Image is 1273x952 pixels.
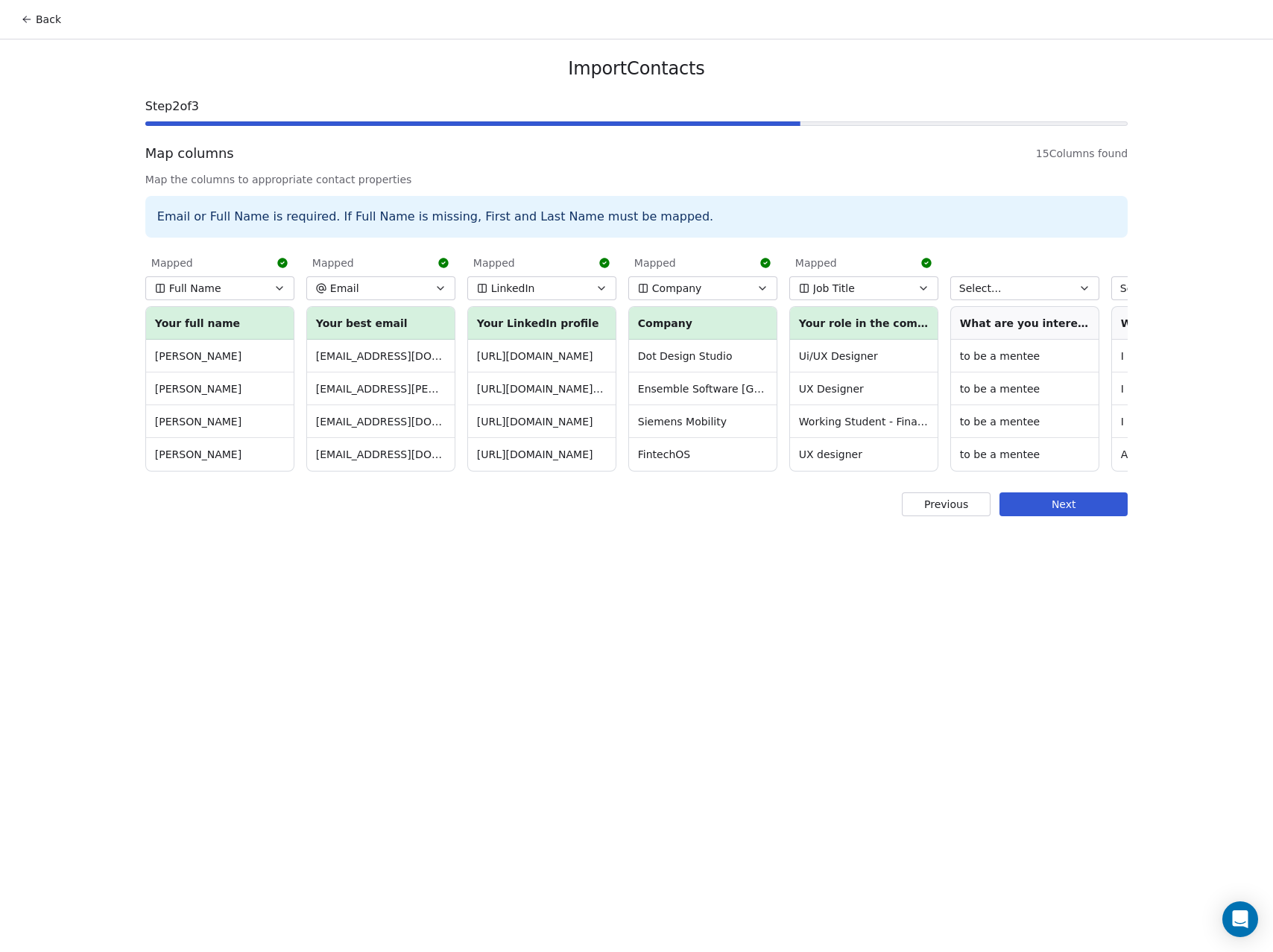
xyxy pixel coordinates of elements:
span: LinkedIn [491,281,535,296]
div: Email or Full Name is required. If Full Name is missing, First and Last Name must be mapped. [145,196,1128,238]
div: Open Intercom Messenger [1222,901,1258,937]
button: Back [12,6,70,33]
td: FintechOS [629,438,777,471]
td: Ui/UX Designer [790,340,938,372]
td: UX designer [790,438,938,471]
span: Mapped [151,256,193,270]
td: to be a mentee [951,438,1099,471]
td: A way to structure my path into becoming a better designer and resilient [1112,438,1260,471]
td: [EMAIL_ADDRESS][DOMAIN_NAME] [307,405,455,438]
th: What do you hope to find at the Product Mentoring Program? [1112,307,1260,340]
td: [URL][DOMAIN_NAME] [468,438,616,471]
td: Working Student - Finance/ Commercial [790,405,938,438]
span: Step 2 of 3 [145,98,1128,115]
td: I am looking forward to learning from a professional how I can overcome the [MEDICAL_DATA] and ho... [1112,372,1260,405]
span: Import Contacts [568,57,704,80]
td: Ensemble Software [GEOGRAPHIC_DATA] [629,372,777,405]
td: [URL][DOMAIN_NAME] [468,405,616,438]
span: Mapped [795,256,837,270]
span: Select... [1120,281,1163,296]
td: I hope to gain a better understanding of how Product Management is implemented within a company, ... [1112,405,1260,438]
span: Mapped [312,256,354,270]
td: [URL][DOMAIN_NAME][PERSON_NAME] [468,372,616,405]
th: Your LinkedIn profile [468,307,616,340]
td: [EMAIL_ADDRESS][DOMAIN_NAME] [307,340,455,372]
td: to be a mentee [951,340,1099,372]
span: Map the columns to appropriate contact properties [145,172,1128,187]
span: Select... [959,281,1002,296]
th: Company [629,307,777,340]
td: [PERSON_NAME] [146,372,294,405]
span: Mapped [634,256,676,270]
span: Map columns [145,144,234,163]
td: [PERSON_NAME] [146,405,294,438]
th: Your role in the company [790,307,938,340]
td: Siemens Mobility [629,405,777,438]
span: Email [330,281,359,296]
span: 15 Columns found [1036,146,1128,161]
td: [EMAIL_ADDRESS][DOMAIN_NAME] [307,438,455,471]
td: Dot Design Studio [629,340,777,372]
th: What are you interested in? [951,307,1099,340]
button: Next [999,492,1128,516]
span: Full Name [169,281,221,296]
th: Your full name [146,307,294,340]
td: UX Designer [790,372,938,405]
span: Mapped [473,256,515,270]
td: to be a mentee [951,405,1099,438]
span: Job Title [813,281,855,296]
td: [EMAIL_ADDRESS][PERSON_NAME][DOMAIN_NAME] [307,372,455,405]
td: [PERSON_NAME] [146,438,294,471]
td: [URL][DOMAIN_NAME] [468,340,616,372]
button: Previous [902,492,991,516]
span: Company [652,281,702,296]
td: to be a mentee [951,372,1099,405]
th: Your best email [307,307,455,340]
td: [PERSON_NAME] [146,340,294,372]
td: I need a fresh perspective on product design work, a spark of inspiration. Lately my work feels r... [1112,340,1260,372]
